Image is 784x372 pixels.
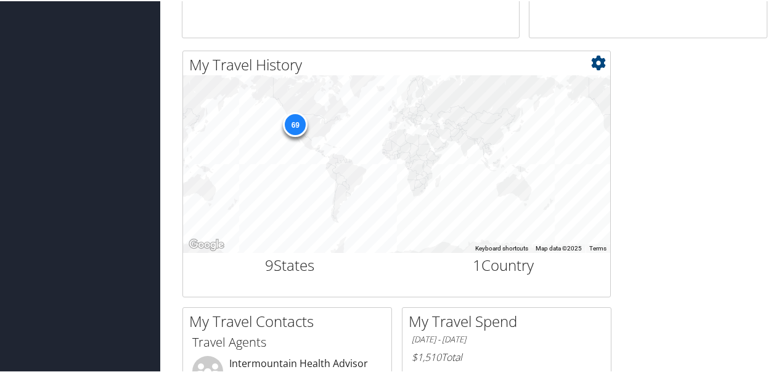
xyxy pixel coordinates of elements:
[536,244,582,250] span: Map data ©2025
[186,236,227,252] a: Open this area in Google Maps (opens a new window)
[186,236,227,252] img: Google
[409,310,611,331] h2: My Travel Spend
[189,53,610,74] h2: My Travel History
[283,111,308,136] div: 69
[192,254,388,275] h2: States
[412,349,602,363] h6: Total
[475,243,528,252] button: Keyboard shortcuts
[192,333,382,350] h3: Travel Agents
[412,349,441,363] span: $1,510
[473,254,481,274] span: 1
[406,254,602,275] h2: Country
[589,244,606,250] a: Terms (opens in new tab)
[265,254,274,274] span: 9
[189,310,391,331] h2: My Travel Contacts
[412,333,602,344] h6: [DATE] - [DATE]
